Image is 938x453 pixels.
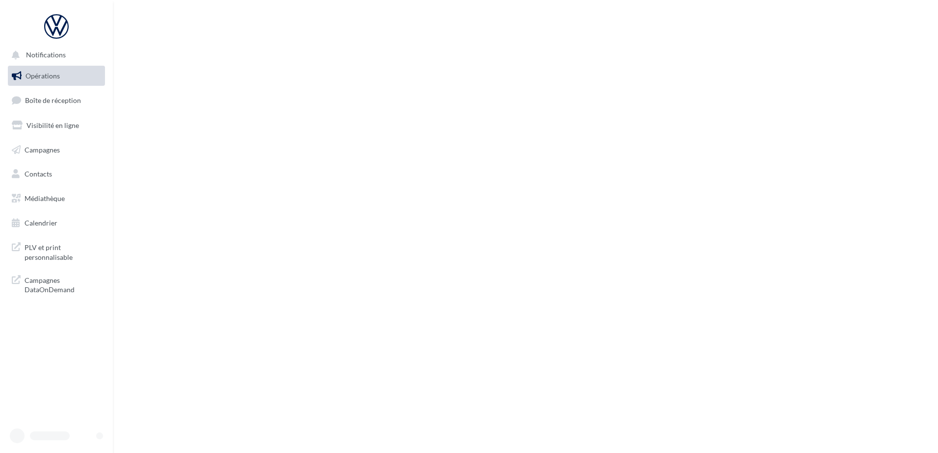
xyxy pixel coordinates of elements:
[6,66,107,86] a: Opérations
[6,164,107,184] a: Contacts
[25,241,101,262] span: PLV et print personnalisable
[6,237,107,266] a: PLV et print personnalisable
[6,213,107,233] a: Calendrier
[25,96,81,104] span: Boîte de réception
[6,115,107,136] a: Visibilité en ligne
[25,170,52,178] span: Contacts
[26,121,79,129] span: Visibilité en ligne
[26,72,60,80] span: Opérations
[26,51,66,59] span: Notifications
[6,90,107,111] a: Boîte de réception
[25,219,57,227] span: Calendrier
[25,274,101,295] span: Campagnes DataOnDemand
[25,194,65,202] span: Médiathèque
[6,140,107,160] a: Campagnes
[25,145,60,153] span: Campagnes
[6,188,107,209] a: Médiathèque
[6,270,107,299] a: Campagnes DataOnDemand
